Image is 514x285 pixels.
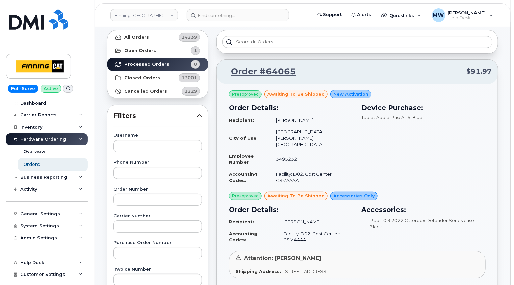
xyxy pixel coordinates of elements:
strong: City of Use: [229,135,258,141]
h3: Order Details: [229,103,353,113]
span: [STREET_ADDRESS] [284,269,328,274]
strong: Recipient: [229,219,254,224]
strong: All Orders [124,35,149,40]
td: Facility: D02, Cost Center: CSMAAAA [277,228,353,246]
a: Support [312,8,346,21]
span: 14239 [182,34,197,40]
a: Cancelled Orders1229 [107,85,208,98]
span: Help Desk [448,15,486,21]
a: Processed Orders8 [107,58,208,71]
label: Username [113,133,202,138]
span: Accessories Only [333,193,375,199]
span: 13001 [182,74,197,81]
span: [PERSON_NAME] [448,10,486,15]
span: Preapproved [232,193,259,199]
label: Invoice Number [113,267,202,272]
strong: Cancelled Orders [124,89,167,94]
input: Search in orders [222,36,492,48]
a: Finning Canada [110,9,178,21]
span: 1229 [185,88,197,94]
strong: Processed Orders [124,62,169,67]
a: Alerts [346,8,376,21]
td: [GEOGRAPHIC_DATA][PERSON_NAME][GEOGRAPHIC_DATA] [270,126,353,150]
h3: Device Purchase: [361,103,486,113]
span: Attention: [PERSON_NAME] [244,255,322,261]
label: Order Number [113,187,202,192]
span: Preapproved [232,91,259,97]
span: 1 [194,47,197,54]
td: 3495232 [270,150,353,168]
td: [PERSON_NAME] [277,216,353,228]
span: Filters [113,111,197,121]
strong: Open Orders [124,48,156,53]
strong: Shipping Address: [236,269,281,274]
a: Order #64065 [223,66,296,78]
input: Find something... [187,9,289,21]
span: New Activation [333,91,368,97]
span: Alerts [357,11,371,18]
label: Carrier Number [113,214,202,218]
a: Closed Orders13001 [107,71,208,85]
div: Matthew Walshe [427,8,498,22]
span: Quicklinks [389,13,414,18]
strong: Employee Number [229,153,254,165]
li: iPad 10.9 2022 Otterbox Defender Series case - Black [361,217,486,230]
div: Quicklinks [377,8,426,22]
span: 8 [194,61,197,67]
td: [PERSON_NAME] [270,114,353,126]
label: Phone Number [113,160,202,165]
span: awaiting to be shipped [267,91,325,97]
td: Facility: D02, Cost Center: CSMAAAA [270,168,353,186]
a: Open Orders1 [107,44,208,58]
strong: Accounting Codes: [229,171,257,183]
span: Tablet Apple iPad A16 [361,115,410,120]
span: , Blue [410,115,422,120]
span: awaiting to be shipped [267,193,325,199]
span: MW [433,11,444,19]
h3: Order Details: [229,204,353,215]
a: All Orders14239 [107,30,208,44]
h3: Accessories: [361,204,486,215]
span: Support [323,11,342,18]
strong: Closed Orders [124,75,160,81]
label: Purchase Order Number [113,241,202,245]
span: $91.97 [466,67,492,76]
strong: Accounting Codes: [229,231,257,243]
strong: Recipient: [229,117,254,123]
